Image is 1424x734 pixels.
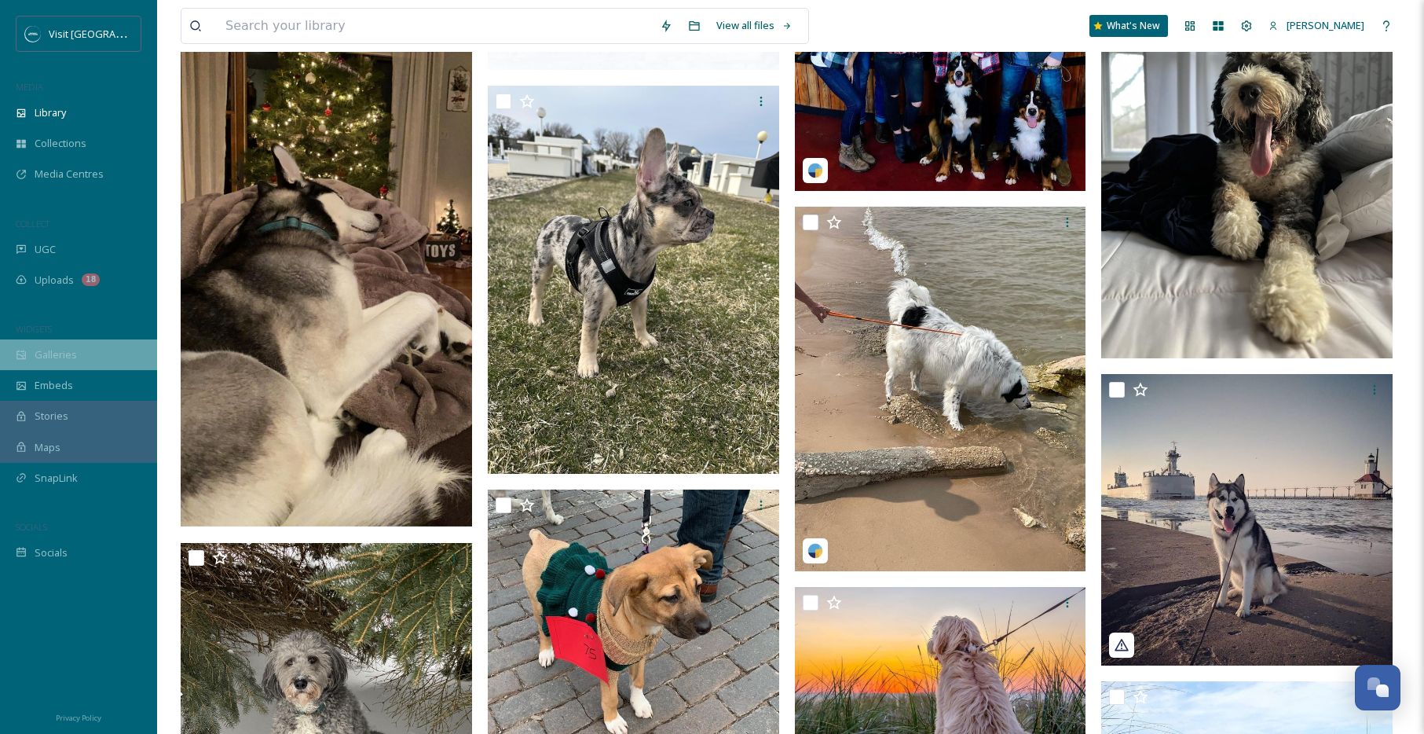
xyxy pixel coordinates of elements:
[218,9,652,43] input: Search your library
[35,136,86,151] span: Collections
[807,543,823,559] img: snapsea-logo.png
[35,242,56,257] span: UGC
[16,323,52,335] span: WIDGETS
[35,545,68,560] span: Socials
[35,273,74,288] span: Uploads
[35,347,77,362] span: Galleries
[1355,665,1400,710] button: Open Chat
[35,378,73,393] span: Embeds
[82,273,100,286] div: 18
[25,26,41,42] img: SM%20Social%20Profile.png
[1287,18,1364,32] span: [PERSON_NAME]
[35,167,104,182] span: Media Centres
[35,105,66,120] span: Library
[16,81,43,93] span: MEDIA
[56,713,101,723] span: Privacy Policy
[56,707,101,726] a: Privacy Policy
[1101,374,1393,666] img: ikethemalamute_1853000550574362106_6907701577.jpg
[488,86,779,474] img: Copy of 0e022f31-26f0-4c10-a5d4-70dad63cfcef.jpg
[16,521,47,533] span: SOCIALS
[35,440,60,455] span: Maps
[1261,10,1372,41] a: [PERSON_NAME]
[795,207,1086,571] img: nsbgirl90_6487470a-74f9-2c6b-da8e-8fd4cc7e16ca.jpg
[807,163,823,178] img: snapsea-logo.png
[1089,15,1168,37] a: What's New
[35,471,78,486] span: SnapLink
[16,218,49,229] span: COLLECT
[35,409,68,424] span: Stories
[49,26,224,41] span: Visit [GEOGRAPHIC_DATA][US_STATE]
[708,10,800,41] a: View all files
